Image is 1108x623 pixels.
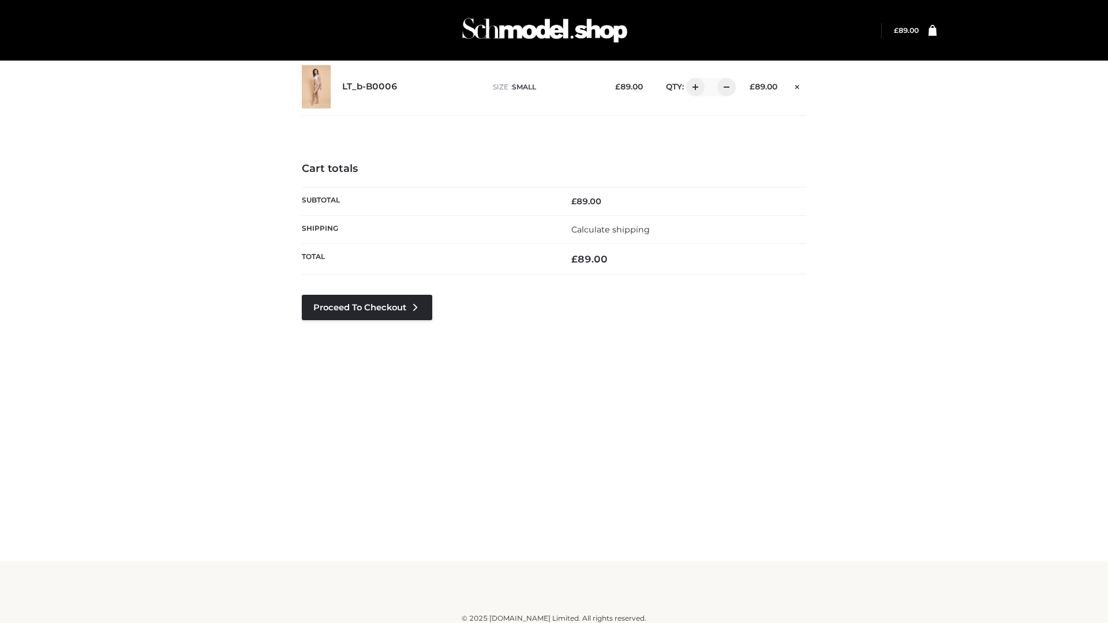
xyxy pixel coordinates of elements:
img: Schmodel Admin 964 [458,7,631,53]
span: £ [571,196,577,207]
h4: Cart totals [302,163,806,175]
span: £ [894,26,899,35]
th: Shipping [302,215,554,243]
a: Calculate shipping [571,224,650,235]
bdi: 89.00 [894,26,919,35]
a: Proceed to Checkout [302,295,432,320]
span: £ [750,82,755,91]
span: SMALL [512,82,536,91]
a: £89.00 [894,26,919,35]
span: £ [571,253,578,265]
bdi: 89.00 [750,82,777,91]
a: LT_b-B0006 [342,81,398,92]
bdi: 89.00 [615,82,643,91]
bdi: 89.00 [571,253,608,265]
bdi: 89.00 [571,196,601,207]
th: Total [302,244,554,275]
p: size : [493,82,597,92]
th: Subtotal [302,187,554,215]
div: QTY: [654,78,732,96]
span: £ [615,82,620,91]
a: Remove this item [789,78,806,93]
